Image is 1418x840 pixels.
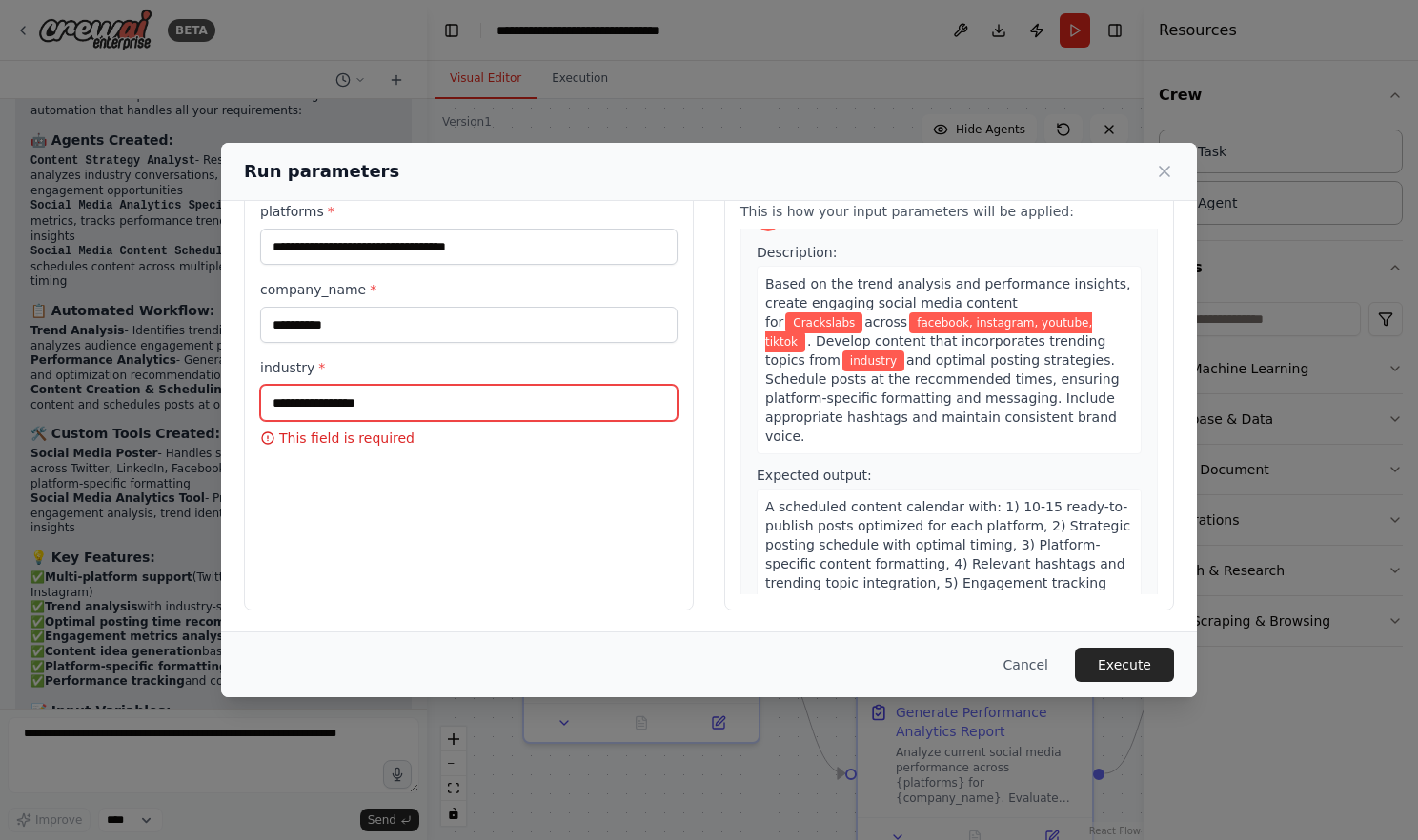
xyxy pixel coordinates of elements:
p: This is how your input parameters will be applied: [740,202,1158,221]
p: This field is required [260,429,678,448]
label: company_name [260,280,678,299]
label: industry [260,358,678,377]
span: Expected output: [757,468,872,483]
span: and optimal posting strategies. Schedule posts at the recommended times, ensuring platform-specif... [765,352,1120,444]
span: Description: [757,245,837,260]
span: across [864,314,907,330]
h2: Run parameters [244,158,399,185]
span: Variable: industry [842,350,904,371]
span: A scheduled content calendar with: 1) 10-15 ready-to-publish posts optimized for each platform, 2... [765,499,1130,629]
span: Variable: platforms [765,312,1092,352]
span: Based on the trend analysis and performance insights, create engaging social media content for [765,276,1130,330]
label: platforms [260,202,678,221]
button: Cancel [988,648,1063,682]
button: Execute [1075,648,1174,682]
span: Variable: company_name [785,312,862,333]
span: . Develop content that incorporates trending topics from [765,333,1105,368]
